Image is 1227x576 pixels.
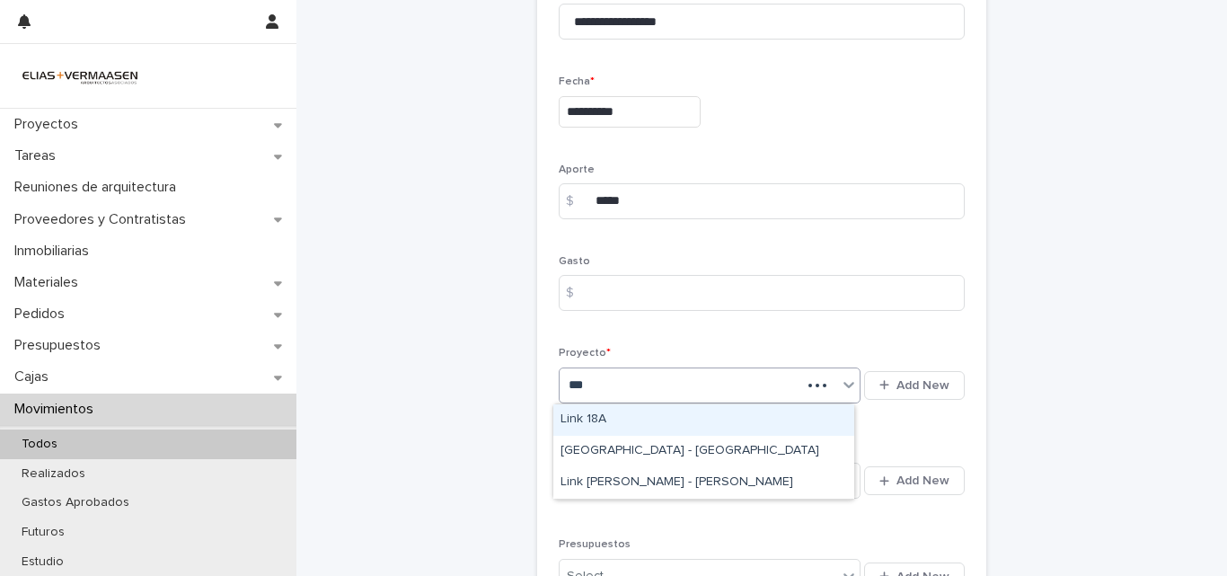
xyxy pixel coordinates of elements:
p: Reuniones de arquitectura [7,179,190,196]
p: Todos [7,437,72,452]
p: Tareas [7,147,70,164]
div: $ [559,275,595,311]
div: Link Plaza - Calle 7 [553,436,854,467]
span: Add New [896,379,949,392]
img: HMeL2XKrRby6DNq2BZlM [14,58,146,93]
span: Add New [896,474,949,487]
p: Presupuestos [7,337,115,354]
p: Pedidos [7,306,79,323]
span: Presupuestos [559,539,631,550]
span: Proyecto [559,348,611,359]
button: Add New [864,466,965,495]
p: Materiales [7,274,93,291]
div: Link 18A [553,404,854,436]
p: Proyectos [7,116,93,133]
span: Fecha [559,76,595,87]
p: Inmobiliarias [7,243,103,260]
p: Futuros [7,525,79,540]
p: Proveedores y Contratistas [7,211,200,228]
p: Estudio [7,554,78,570]
p: Cajas [7,368,63,385]
p: Realizados [7,466,100,482]
span: Gasto [559,256,590,267]
button: Add New [864,371,965,400]
p: Movimientos [7,401,108,418]
p: Gastos Aprobados [7,495,144,510]
div: $ [559,183,595,219]
span: Aporte [559,164,595,175]
div: Link Torre - Vicente López [553,467,854,499]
